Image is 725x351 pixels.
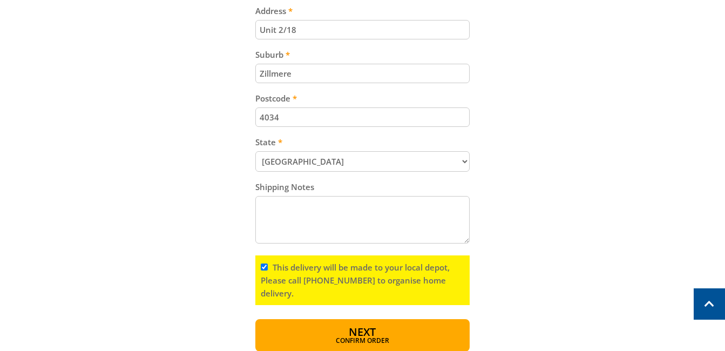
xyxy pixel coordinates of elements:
label: Shipping Notes [255,180,470,193]
input: Please enter your postcode. [255,107,470,127]
input: Please enter your address. [255,20,470,39]
select: Please select your state. [255,151,470,172]
input: Please read and complete. [261,264,268,271]
input: Please enter your suburb. [255,64,470,83]
label: State [255,136,470,148]
label: Postcode [255,92,470,105]
span: Next [349,325,376,339]
label: Suburb [255,48,470,61]
span: Confirm order [279,337,446,344]
label: This delivery will be made to your local depot, Please call [PHONE_NUMBER] to organise home deliv... [261,262,450,299]
label: Address [255,4,470,17]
